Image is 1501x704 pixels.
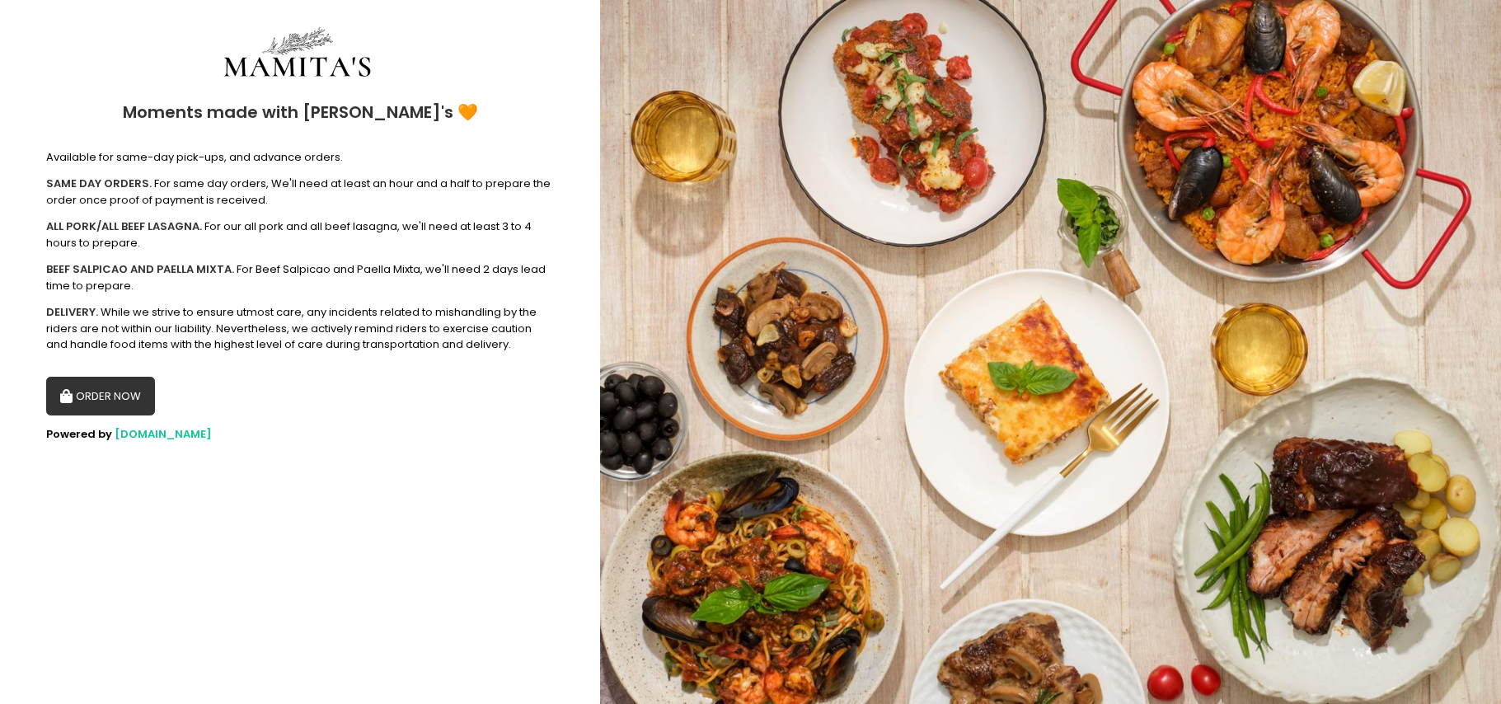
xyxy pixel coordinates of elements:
div: For our all pork and all beef lasagna, we'll need at least 3 to 4 hours to prepare. [46,218,554,251]
div: For same day orders, We'll need at least an hour and a half to prepare the order once proof of pa... [46,176,554,208]
b: SAME DAY ORDERS. [46,176,152,191]
div: For Beef Salpicao and Paella Mixta, we'll need 2 days lead time to prepare. [46,261,554,293]
button: ORDER NOW [46,377,155,416]
div: While we strive to ensure utmost care, any incidents related to mishandling by the riders are not... [46,304,554,353]
div: Moments made with [PERSON_NAME]'s 🧡 [46,87,554,138]
div: Powered by [46,426,554,443]
a: [DOMAIN_NAME] [115,426,212,442]
b: DELIVERY. [46,304,98,320]
div: Available for same-day pick-ups, and advance orders. [46,149,554,166]
b: BEEF SALPICAO AND PAELLA MIXTA. [46,261,234,277]
b: ALL PORK/ALL BEEF LASAGNA. [46,218,202,234]
img: Mamitas PH [174,25,421,87]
